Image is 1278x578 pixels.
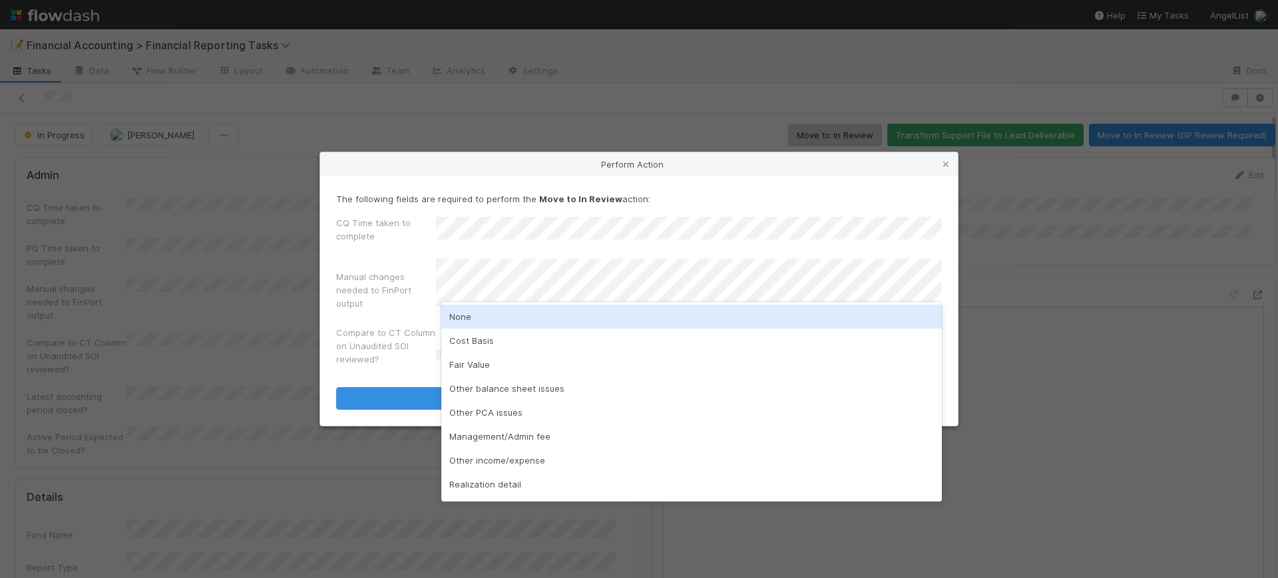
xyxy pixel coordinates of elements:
div: Other balance sheet issues [441,376,942,400]
div: Cashless contribution [441,496,942,520]
div: Other PCA issues [441,400,942,424]
p: The following fields are required to perform the action: [336,192,942,206]
div: Other income/expense [441,448,942,472]
label: Manual changes needed to FinPort output [336,270,436,310]
div: None [441,305,942,329]
div: Management/Admin fee [441,424,942,448]
label: CQ Time taken to complete [336,216,436,243]
div: Fair Value [441,353,942,376]
strong: Move to In Review [539,194,622,204]
div: Cost Basis [441,329,942,353]
button: Move to In Review [336,387,942,410]
div: Perform Action [320,152,958,176]
div: Realization detail [441,472,942,496]
label: Compare to CT Column on Unaudited SOI reviewed? [336,326,436,366]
